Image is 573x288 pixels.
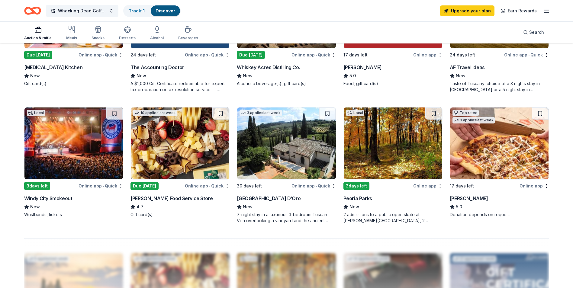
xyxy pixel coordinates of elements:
img: Image for Villa Sogni D’Oro [237,107,336,179]
button: Alcohol [150,24,164,43]
div: Alcohol [150,36,164,40]
div: Meals [66,36,77,40]
a: Image for Peoria ParksLocal3days leftOnline appPeoria ParksNew2 admissions to a public open skate... [343,107,443,224]
div: 2 admissions to a public open skate at [PERSON_NAME][GEOGRAPHIC_DATA], 2 admissions to [GEOGRAPHI... [343,212,443,224]
div: Online app Quick [291,51,336,59]
div: Online app Quick [79,51,123,59]
span: New [349,203,359,210]
div: [PERSON_NAME] [450,195,488,202]
div: Online app Quick [504,51,549,59]
span: • [209,184,210,188]
span: 4.7 [137,203,143,210]
img: Image for Gordon Food Service Store [131,107,229,179]
span: New [243,203,253,210]
span: New [456,72,465,79]
div: Beverages [178,36,198,40]
button: Beverages [178,24,198,43]
div: Taste of Tuscany: choice of a 3 nights stay in [GEOGRAPHIC_DATA] or a 5 night stay in [GEOGRAPHIC... [450,81,549,93]
div: Gift card(s) [130,212,230,218]
span: Whacking Dead Golf Outing for ALS [58,7,106,14]
div: 17 days left [343,51,368,59]
div: 30 days left [237,182,262,190]
span: New [30,203,40,210]
span: 5.0 [349,72,356,79]
div: Top rated [452,110,479,116]
a: Earn Rewards [497,5,540,16]
img: Image for Peoria Parks [344,107,442,179]
div: Auction & raffle [24,36,52,40]
div: 3 days left [24,182,50,190]
div: [MEDICAL_DATA] Kitchen [24,64,82,71]
span: New [243,72,253,79]
div: Due [DATE] [237,51,265,59]
div: Snacks [92,36,105,40]
button: Meals [66,24,77,43]
span: • [316,184,317,188]
div: Online app Quick [185,182,230,190]
img: Image for Casey's [450,107,549,179]
div: Wristbands, tickets [24,212,123,218]
div: Windy City Smokeout [24,195,72,202]
span: • [528,53,530,57]
span: New [137,72,146,79]
div: Desserts [119,36,136,40]
div: Local [27,110,45,116]
div: Donation depends on request [450,212,549,218]
div: 24 days left [130,51,156,59]
a: Image for Casey'sTop rated3 applieslast week17 days leftOnline app[PERSON_NAME]5.0Donation depend... [450,107,549,218]
div: Online app [413,182,443,190]
div: 24 days left [450,51,475,59]
span: • [209,53,210,57]
img: Image for Windy City Smokeout [24,107,123,179]
div: [PERSON_NAME] [343,64,382,71]
div: Food, gift card(s) [343,81,443,87]
div: Gift card(s) [24,81,123,87]
a: Discover [156,8,175,13]
div: Due [DATE] [24,51,52,59]
div: [GEOGRAPHIC_DATA] D’Oro [237,195,301,202]
div: Online app Quick [291,182,336,190]
button: Desserts [119,24,136,43]
div: Online app [413,51,443,59]
div: 17 days left [450,182,474,190]
a: Home [24,4,41,18]
div: Online app [520,182,549,190]
a: Image for Villa Sogni D’Oro3 applieslast week30 days leftOnline app•Quick[GEOGRAPHIC_DATA] D’OroN... [237,107,336,224]
div: 3 applies last week [240,110,282,116]
a: Image for Gordon Food Service Store10 applieslast weekDue [DATE]Online app•Quick[PERSON_NAME] Foo... [130,107,230,218]
button: Auction & raffle [24,24,52,43]
div: Peoria Parks [343,195,372,202]
div: Whiskey Acres Distilling Co. [237,64,300,71]
div: 7-night stay in a luxurious 3-bedroom Tuscan Villa overlooking a vineyard and the ancient walled ... [237,212,336,224]
span: Search [529,29,544,36]
span: • [103,184,104,188]
div: 10 applies last week [133,110,177,116]
div: Local [346,110,364,116]
div: Alcoholic beverage(s), gift card(s) [237,81,336,87]
a: Image for Windy City SmokeoutLocal3days leftOnline app•QuickWindy City SmokeoutNewWristbands, tic... [24,107,123,218]
div: Due [DATE] [130,182,159,190]
div: Online app Quick [185,51,230,59]
button: Snacks [92,24,105,43]
span: 5.0 [456,203,462,210]
button: Search [518,26,549,38]
a: Upgrade your plan [440,5,494,16]
div: [PERSON_NAME] Food Service Store [130,195,213,202]
div: 3 days left [343,182,369,190]
button: Whacking Dead Golf Outing for ALS [46,5,118,17]
span: • [316,53,317,57]
div: 3 applies last week [452,117,495,123]
div: AF Travel Ideas [450,64,485,71]
div: A $1,000 Gift Certificate redeemable for expert tax preparation or tax resolution services—recipi... [130,81,230,93]
span: • [103,53,104,57]
a: Track· 1 [129,8,145,13]
div: The Accounting Doctor [130,64,184,71]
span: New [30,72,40,79]
div: Online app Quick [79,182,123,190]
button: Track· 1Discover [123,5,181,17]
